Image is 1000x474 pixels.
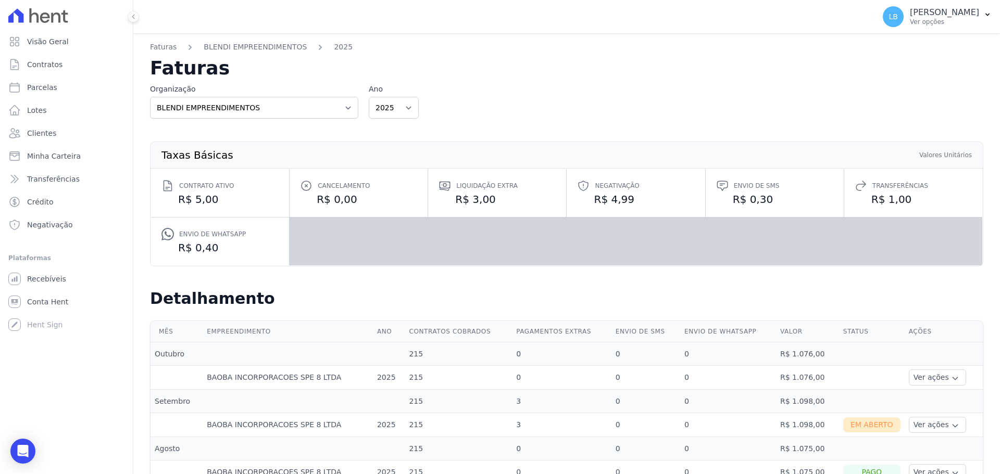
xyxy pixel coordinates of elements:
h2: Detalhamento [150,289,983,308]
dd: R$ 0,30 [716,192,833,207]
td: 215 [405,342,512,366]
span: LB [889,13,897,20]
a: Crédito [4,191,129,212]
th: Contratos cobrados [405,321,512,342]
span: Transferências [27,174,80,184]
td: 2025 [373,413,405,437]
dd: R$ 1,00 [855,192,972,207]
th: Status [839,321,905,342]
th: Ações [905,321,983,342]
th: Pagamentos extras [512,321,611,342]
a: 2025 [334,42,353,53]
a: BLENDI EMPREENDIMENTOS [204,42,307,53]
span: Cancelamento [318,181,370,191]
td: 0 [512,366,611,390]
td: Setembro [151,390,203,413]
span: Visão Geral [27,36,69,47]
p: Ver opções [910,18,979,26]
span: Minha Carteira [27,151,81,161]
a: Parcelas [4,77,129,98]
button: LB [PERSON_NAME] Ver opções [874,2,1000,31]
a: Contratos [4,54,129,75]
span: Envio de SMS [734,181,780,191]
div: Plataformas [8,252,124,264]
th: Valor [776,321,839,342]
th: Valores Unitários [919,150,972,160]
a: Negativação [4,214,129,235]
span: Parcelas [27,82,57,93]
td: 215 [405,366,512,390]
span: Contratos [27,59,63,70]
label: Organização [150,84,358,95]
td: 3 [512,413,611,437]
td: 0 [680,437,776,460]
th: Envio de SMS [611,321,680,342]
span: Crédito [27,197,54,207]
td: 0 [611,366,680,390]
td: 0 [512,342,611,366]
th: Ano [373,321,405,342]
span: Clientes [27,128,56,138]
td: Agosto [151,437,203,460]
td: 0 [611,437,680,460]
td: 0 [611,390,680,413]
button: Ver ações [909,369,966,386]
dd: R$ 5,00 [161,192,279,207]
td: BAOBA INCORPORACOES SPE 8 LTDA [203,366,373,390]
a: Conta Hent [4,291,129,312]
span: Liquidação extra [456,181,518,191]
th: Empreendimento [203,321,373,342]
td: 0 [680,413,776,437]
span: Conta Hent [27,297,68,307]
td: 3 [512,390,611,413]
a: Clientes [4,123,129,144]
label: Ano [369,84,419,95]
th: Mês [151,321,203,342]
span: Envio de Whatsapp [179,229,246,239]
td: 0 [611,413,680,437]
div: Em Aberto [843,417,901,432]
td: Outubro [151,342,203,366]
span: Negativação [27,220,73,230]
span: Recebíveis [27,274,66,284]
th: Envio de Whatsapp [680,321,776,342]
dd: R$ 0,00 [300,192,417,207]
a: Lotes [4,100,129,121]
td: 215 [405,390,512,413]
span: Contrato ativo [179,181,234,191]
td: 0 [512,437,611,460]
h2: Faturas [150,59,983,78]
p: [PERSON_NAME] [910,7,979,18]
span: Transferências [872,181,928,191]
dd: R$ 3,00 [439,192,556,207]
a: Transferências [4,169,129,189]
span: Negativação [595,181,639,191]
td: R$ 1.076,00 [776,342,839,366]
td: BAOBA INCORPORACOES SPE 8 LTDA [203,413,373,437]
td: 0 [680,390,776,413]
td: 215 [405,413,512,437]
div: Open Intercom Messenger [10,439,35,464]
span: Lotes [27,105,47,116]
td: R$ 1.098,00 [776,390,839,413]
td: 0 [680,342,776,366]
th: Taxas Básicas [161,150,234,160]
a: Recebíveis [4,268,129,289]
dd: R$ 0,40 [161,240,279,255]
td: 0 [680,366,776,390]
a: Visão Geral [4,31,129,52]
td: 215 [405,437,512,460]
td: R$ 1.098,00 [776,413,839,437]
td: 0 [611,342,680,366]
button: Ver ações [909,417,966,433]
a: Faturas [150,42,177,53]
nav: Breadcrumb [150,42,983,59]
td: R$ 1.076,00 [776,366,839,390]
a: Minha Carteira [4,146,129,166]
td: R$ 1.075,00 [776,437,839,460]
td: 2025 [373,366,405,390]
dd: R$ 4,99 [577,192,694,207]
